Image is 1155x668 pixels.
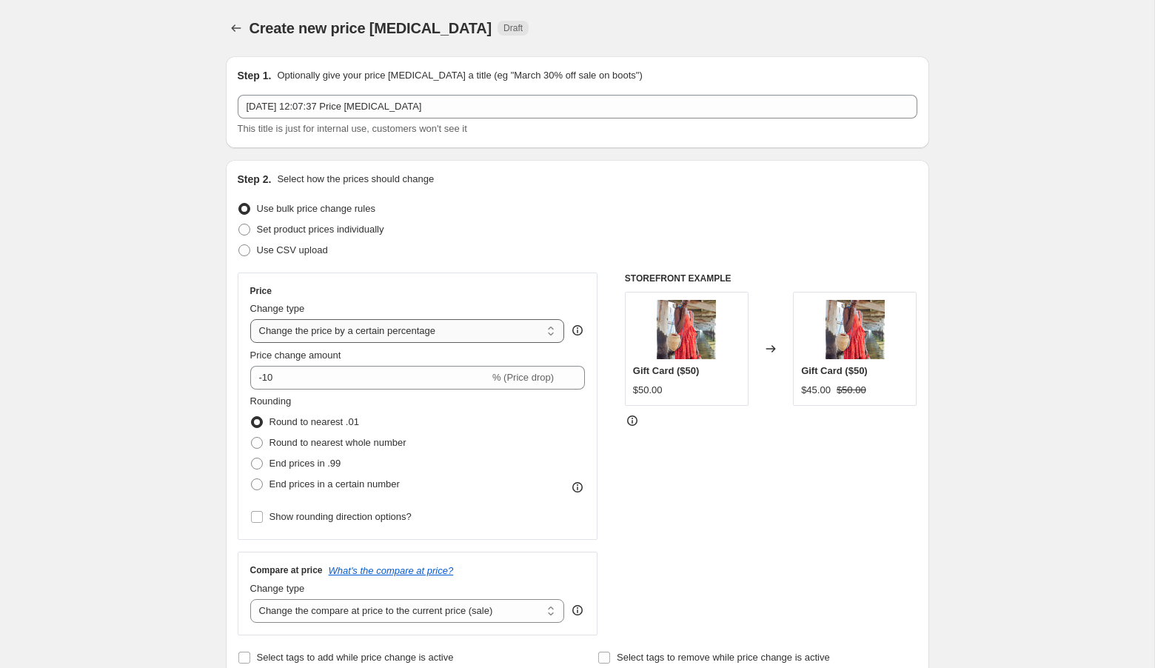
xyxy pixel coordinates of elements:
[633,365,700,376] span: Gift Card ($50)
[250,583,305,594] span: Change type
[257,652,454,663] span: Select tags to add while price change is active
[492,372,554,383] span: % (Price drop)
[657,300,716,359] img: SGS18-15_copy_80x.jpg
[250,366,489,390] input: -15
[238,123,467,134] span: This title is just for internal use, customers won't see it
[625,273,917,284] h6: STOREFRONT EXAMPLE
[238,68,272,83] h2: Step 1.
[570,323,585,338] div: help
[257,203,375,214] span: Use bulk price change rules
[277,68,642,83] p: Optionally give your price [MEDICAL_DATA] a title (eg "March 30% off sale on boots")
[226,18,247,39] button: Price change jobs
[801,365,868,376] span: Gift Card ($50)
[257,244,328,255] span: Use CSV upload
[269,511,412,522] span: Show rounding direction options?
[837,383,866,398] strike: $50.00
[329,565,454,576] button: What's the compare at price?
[826,300,885,359] img: SGS18-15_copy_80x.jpg
[801,383,831,398] div: $45.00
[257,224,384,235] span: Set product prices individually
[269,458,341,469] span: End prices in .99
[250,285,272,297] h3: Price
[269,437,406,448] span: Round to nearest whole number
[503,22,523,34] span: Draft
[250,395,292,407] span: Rounding
[617,652,830,663] span: Select tags to remove while price change is active
[250,20,492,36] span: Create new price [MEDICAL_DATA]
[269,416,359,427] span: Round to nearest .01
[238,95,917,118] input: 30% off holiday sale
[250,564,323,576] h3: Compare at price
[250,303,305,314] span: Change type
[250,350,341,361] span: Price change amount
[570,603,585,618] div: help
[633,383,663,398] div: $50.00
[238,172,272,187] h2: Step 2.
[277,172,434,187] p: Select how the prices should change
[269,478,400,490] span: End prices in a certain number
